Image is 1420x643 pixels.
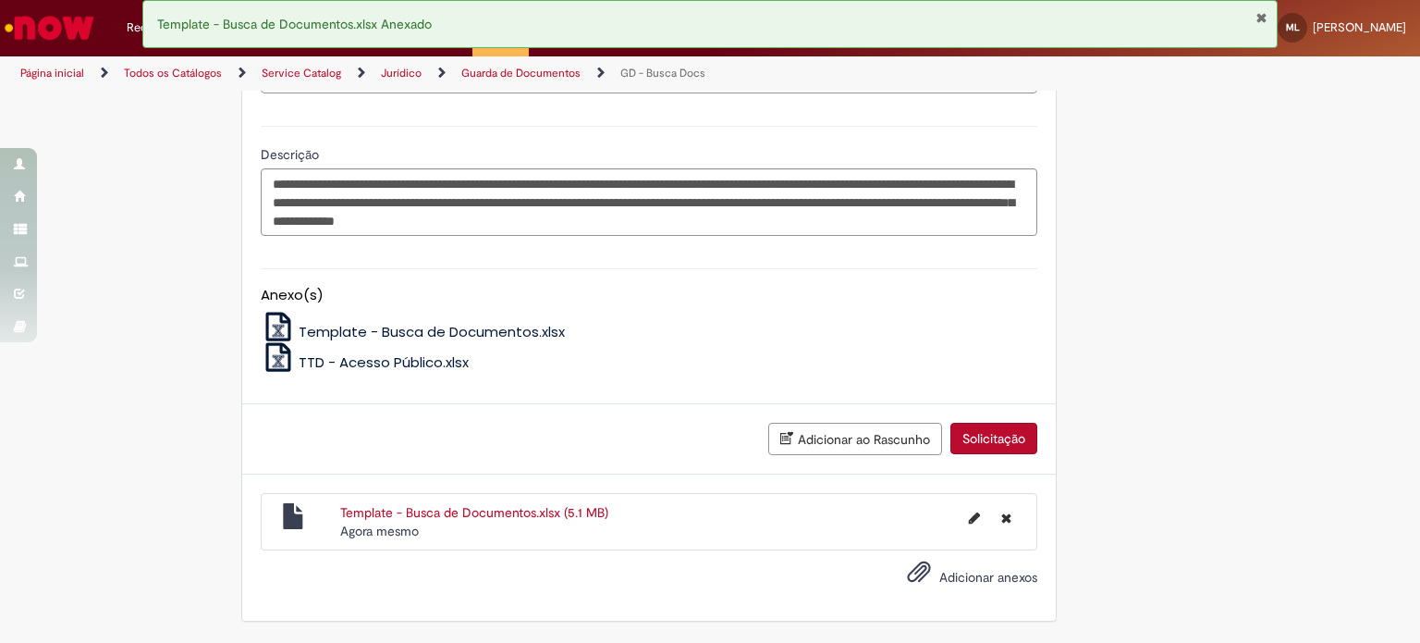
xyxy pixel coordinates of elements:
a: Service Catalog [262,66,341,80]
a: GD - Busca Docs [620,66,705,80]
a: Template - Busca de Documentos.xlsx [261,322,566,341]
span: Adicionar anexos [939,569,1037,586]
span: Template - Busca de Documentos.xlsx [299,322,565,341]
a: Jurídico [381,66,422,80]
button: Excluir Template - Busca de Documentos.xlsx [990,503,1022,533]
span: Agora mesmo [340,523,419,539]
button: Adicionar ao Rascunho [768,423,942,455]
a: TTD - Acesso Público.xlsx [261,352,470,372]
button: Fechar Notificação [1255,10,1267,25]
span: Requisições [127,19,191,37]
a: Template - Busca de Documentos.xlsx (5.1 MB) [340,504,608,521]
textarea: Descrição [261,168,1037,237]
h5: Anexo(s) [261,288,1037,303]
img: ServiceNow [2,9,97,46]
ul: Trilhas de página [14,56,933,91]
span: Template - Busca de Documentos.xlsx Anexado [157,16,432,32]
a: Todos os Catálogos [124,66,222,80]
span: [PERSON_NAME] [1313,19,1406,35]
button: Solicitação [950,423,1037,454]
button: Editar nome de arquivo Template - Busca de Documentos.xlsx [958,503,991,533]
span: TTD - Acesso Público.xlsx [299,352,469,372]
span: ML [1286,21,1300,33]
a: Guarda de Documentos [461,66,581,80]
span: Descrição [261,146,323,163]
time: 29/09/2025 08:06:17 [340,523,419,539]
button: Adicionar anexos [902,555,936,598]
a: Página inicial [20,66,84,80]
